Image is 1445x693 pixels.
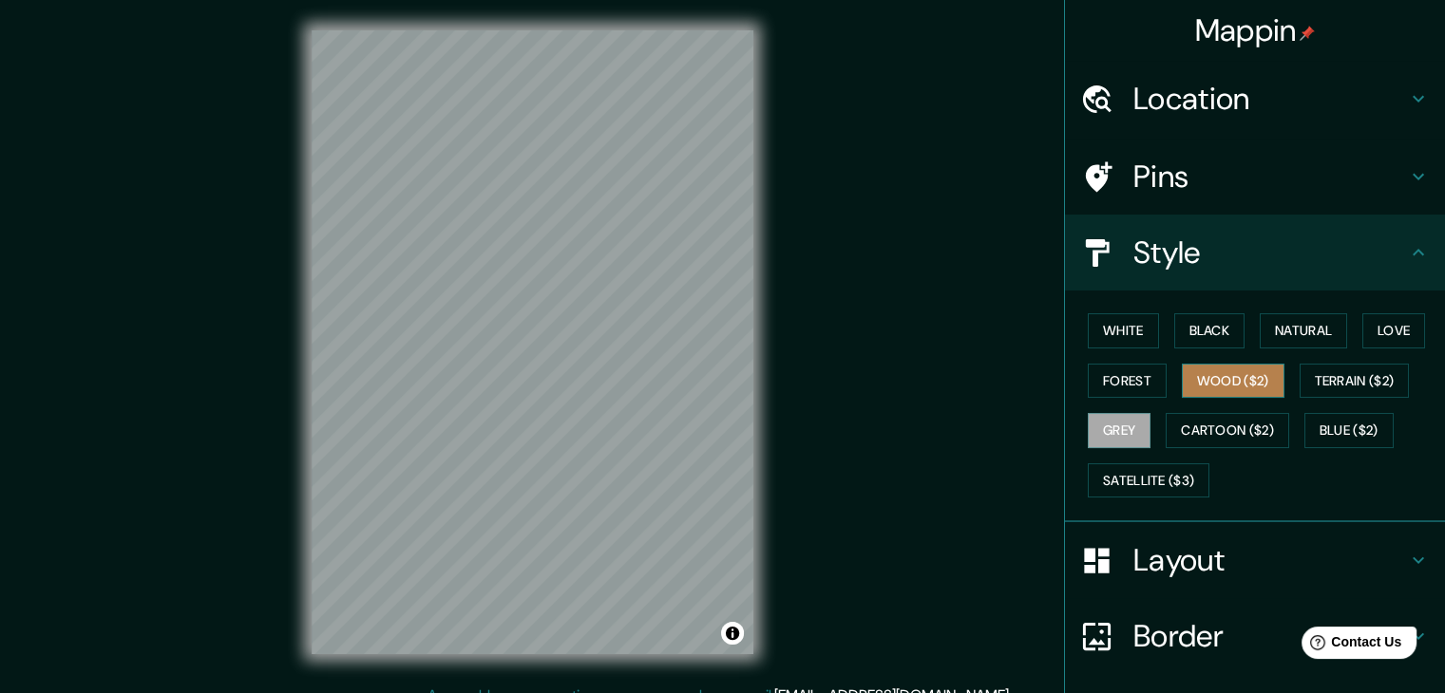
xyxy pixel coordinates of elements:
button: Terrain ($2) [1300,364,1410,399]
img: pin-icon.png [1300,26,1315,41]
h4: Layout [1133,541,1407,579]
button: White [1088,313,1159,348]
button: Black [1174,313,1245,348]
canvas: Map [312,30,753,654]
h4: Pins [1133,158,1407,196]
iframe: Help widget launcher [1276,619,1424,672]
h4: Mappin [1195,11,1316,49]
h4: Border [1133,617,1407,655]
div: Style [1065,215,1445,290]
button: Cartoon ($2) [1166,413,1289,448]
button: Toggle attribution [721,622,744,645]
button: Love [1362,313,1425,348]
div: Location [1065,61,1445,137]
div: Pins [1065,139,1445,215]
h4: Style [1133,234,1407,272]
button: Natural [1260,313,1347,348]
div: Border [1065,598,1445,674]
button: Grey [1088,413,1150,448]
button: Wood ($2) [1182,364,1284,399]
h4: Location [1133,80,1407,118]
button: Satellite ($3) [1088,463,1209,498]
button: Forest [1088,364,1167,399]
div: Layout [1065,522,1445,598]
button: Blue ($2) [1304,413,1394,448]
